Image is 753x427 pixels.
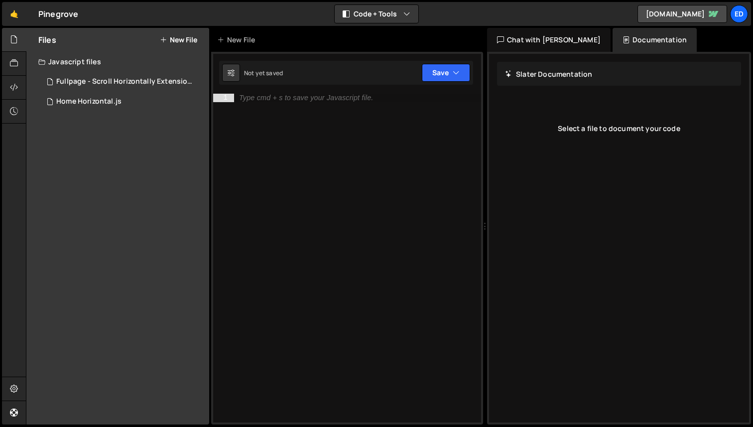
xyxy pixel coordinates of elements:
div: Fullpage - Scroll Horizontally Extension.js [56,77,194,86]
div: Chat with [PERSON_NAME] [487,28,611,52]
div: 1 [213,94,234,102]
button: New File [160,36,197,44]
button: Save [422,64,470,82]
h2: Slater Documentation [505,69,592,79]
h2: Files [38,34,56,45]
button: Code + Tools [335,5,418,23]
div: Select a file to document your code [497,109,741,148]
div: Pinegrove [38,8,78,20]
div: Documentation [613,28,697,52]
div: 16798/45917.js [38,72,213,92]
div: 16798/45915.js [38,92,209,112]
div: Not yet saved [244,69,283,77]
div: Home Horizontal.js [56,97,122,106]
div: New File [217,35,259,45]
div: Javascript files [26,52,209,72]
a: 🤙 [2,2,26,26]
a: Ed [730,5,748,23]
div: Type cmd + s to save your Javascript file. [239,94,373,102]
a: [DOMAIN_NAME] [637,5,727,23]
